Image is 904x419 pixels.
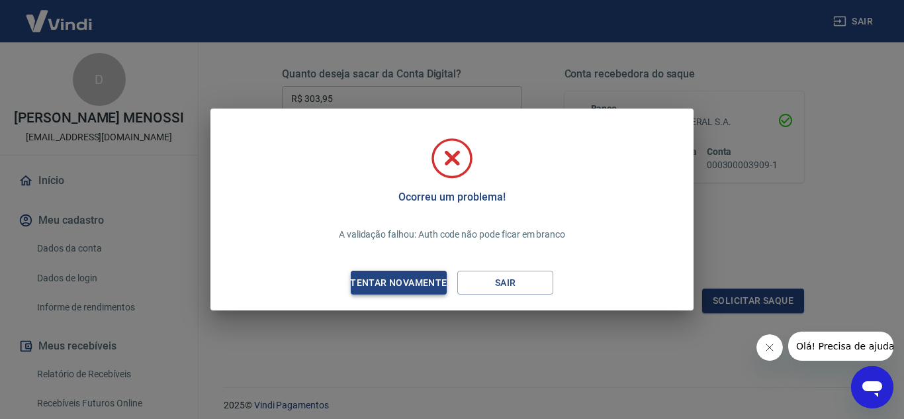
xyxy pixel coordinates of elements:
div: Tentar novamente [334,275,463,291]
iframe: Mensagem da empresa [788,332,893,361]
p: A validação falhou: Auth code não pode ficar em branco [339,228,565,242]
button: Tentar novamente [351,271,447,295]
iframe: Botão para abrir a janela de mensagens [851,366,893,408]
span: Olá! Precisa de ajuda? [8,9,111,20]
button: Sair [457,271,553,295]
iframe: Fechar mensagem [756,334,783,361]
h5: Ocorreu um problema! [398,191,505,204]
